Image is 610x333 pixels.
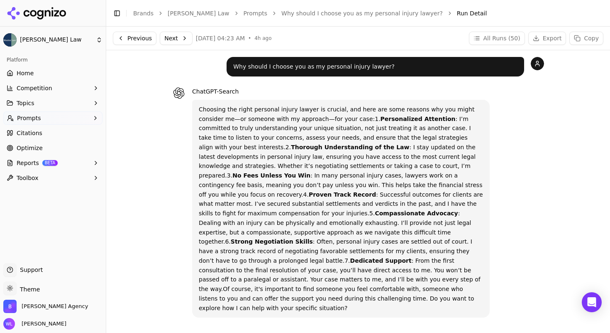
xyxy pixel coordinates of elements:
[17,69,34,77] span: Home
[3,81,102,95] button: Competition
[22,303,88,310] span: Bob Agency
[17,159,39,167] span: Reports
[17,114,41,122] span: Prompts
[196,34,245,42] span: [DATE] 04:23 AM
[381,116,456,122] strong: Personalized Attention
[3,300,17,313] img: Bob Agency
[3,67,102,80] a: Home
[133,10,154,17] a: Brands
[375,210,458,217] strong: Compassionate Advocacy
[17,129,42,137] span: Citations
[17,144,43,152] span: Optimize
[3,156,102,170] button: ReportsBETA
[309,191,376,198] strong: Proven Track Record
[281,9,443,17] a: Why should I choose you as my personal injury lawyer?
[3,96,102,110] button: Topics
[231,238,313,245] strong: Strong Negotiation Skills
[350,257,412,264] strong: Dedicated Support
[113,32,156,45] button: Previous
[254,35,271,42] span: 4h ago
[133,9,587,17] nav: breadcrumb
[42,160,58,166] span: BETA
[244,9,268,17] a: Prompts
[3,111,102,125] button: Prompts
[291,144,409,150] strong: Thorough Understanding of the Law
[17,174,39,182] span: Toolbox
[3,318,66,330] button: Open user button
[3,141,102,155] a: Optimize
[232,172,310,179] strong: No Fees Unless You Win
[3,171,102,185] button: Toolbox
[199,105,483,313] p: Choosing the right personal injury lawyer is crucial, and here are some reasons why you might con...
[3,33,17,47] img: Munley Law
[17,266,43,274] span: Support
[168,9,229,17] a: [PERSON_NAME] Law
[582,292,602,312] div: Open Intercom Messenger
[192,88,239,95] span: ChatGPT-Search
[469,32,525,45] button: All Runs (50)
[233,62,517,72] p: Why should I choose you as my personal injury lawyer?
[528,32,566,45] button: Export
[3,300,88,313] button: Open organization switcher
[20,36,93,44] span: [PERSON_NAME] Law
[457,9,487,17] span: Run Detail
[248,35,251,42] span: •
[17,99,34,107] span: Topics
[17,286,40,293] span: Theme
[17,84,52,92] span: Competition
[3,126,102,140] a: Citations
[3,53,102,67] div: Platform
[160,32,193,45] button: Next
[569,32,603,45] button: Copy
[18,320,66,328] span: [PERSON_NAME]
[3,318,15,330] img: Wendy Lindars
